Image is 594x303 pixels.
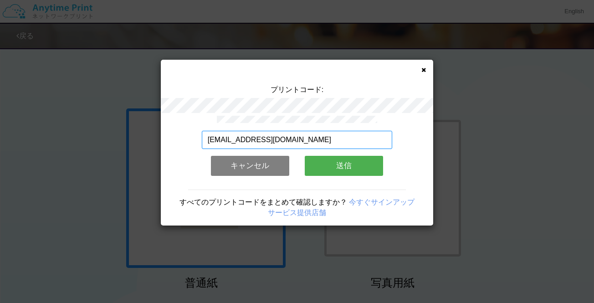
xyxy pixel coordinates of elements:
[211,156,289,176] button: キャンセル
[349,198,415,206] a: 今すぐサインアップ
[268,209,326,216] a: サービス提供店舗
[179,198,347,206] span: すべてのプリントコードをまとめて確認しますか？
[202,131,393,149] input: メールアドレス
[271,86,323,93] span: プリントコード:
[305,156,383,176] button: 送信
